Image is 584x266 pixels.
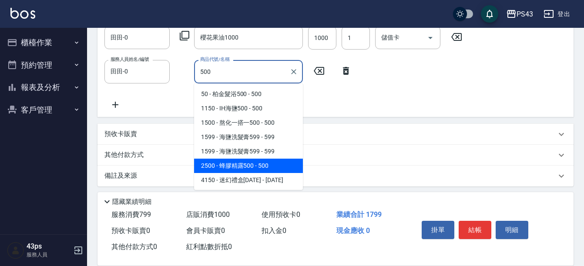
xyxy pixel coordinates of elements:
div: 備註及來源 [97,166,574,186]
p: 預收卡販賣 [104,130,137,139]
button: 結帳 [459,221,491,239]
p: 隱藏業績明細 [112,197,151,206]
button: 報表及分析 [3,76,84,99]
span: 50 - 柏金髮浴500 - 500 [194,87,303,101]
button: 預約管理 [3,54,84,76]
button: 掛單 [422,221,454,239]
span: 1599 - 海鹽洗髮膏599 - 599 [194,130,303,144]
label: 服務人員姓名/編號 [111,56,149,63]
button: 登出 [540,6,574,22]
span: 1599 - 海鹽洗髮膏599 - 599 [194,144,303,159]
div: PS43 [517,9,533,20]
span: 店販消費 1000 [186,210,230,219]
p: 服務人員 [27,251,71,259]
button: 櫃檯作業 [3,31,84,54]
div: 其他付款方式 [97,145,574,166]
button: 客戶管理 [3,99,84,121]
button: 明細 [496,221,528,239]
button: save [481,5,498,23]
button: Clear [288,66,300,78]
h5: 43ps [27,242,71,251]
span: 扣入金 0 [262,226,286,235]
span: 會員卡販賣 0 [186,226,225,235]
button: Open [423,31,437,45]
span: 業績合計 1799 [336,210,382,219]
span: 使用預收卡 0 [262,210,300,219]
span: 預收卡販賣 0 [111,226,150,235]
button: PS43 [503,5,537,23]
label: 商品代號/名稱 [200,56,229,63]
span: 其他付款方式 0 [111,243,157,251]
span: 2500 - 蜂膠精露500 - 500 [194,159,303,173]
p: 其他付款方式 [104,150,148,160]
span: 15000 - 摩洛哥油[DATE] - [DATE] [194,187,303,202]
span: 4150 - 迷幻禮盒[DATE] - [DATE] [194,173,303,187]
p: 備註及來源 [104,171,137,180]
span: 服務消費 799 [111,210,151,219]
div: 預收卡販賣 [97,124,574,145]
span: 1150 - IH海鹽500 - 500 [194,101,303,116]
img: Logo [10,8,35,19]
span: 紅利點數折抵 0 [186,243,232,251]
img: Person [7,242,24,259]
span: 現金應收 0 [336,226,370,235]
span: 1500 - 熬化一搭一500 - 500 [194,116,303,130]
